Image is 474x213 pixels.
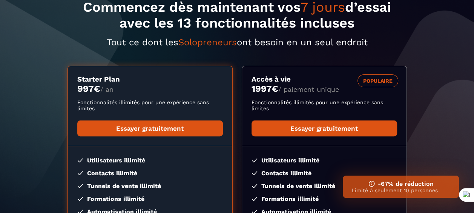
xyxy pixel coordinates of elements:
[77,170,223,177] li: Contacts illimité
[252,171,258,175] img: checked
[272,83,278,94] currency: €
[94,83,100,94] currency: €
[77,171,83,175] img: checked
[77,83,100,94] money: 997
[77,75,223,83] h3: Starter Plan
[278,85,339,93] span: / paiement unique
[252,197,258,201] img: checked
[252,182,397,190] li: Tunnels de vente illimité
[352,180,450,187] h3: -67% de réduction
[252,83,278,94] money: 1997
[77,182,223,190] li: Tunnels de vente illimité
[368,181,375,187] img: ifno
[252,158,258,162] img: checked
[252,75,397,83] h3: Accès à vie
[178,37,237,48] span: Solopreneurs
[252,195,397,202] li: Formations illimité
[77,184,83,188] img: checked
[100,85,114,93] span: / an
[252,157,397,164] li: Utilisateurs illimité
[67,37,407,48] p: Tout ce dont les ont besoin en un seul endroit
[77,99,223,111] p: Fonctionnalités illimités pour une expérience sans limites
[77,195,223,202] li: Formations illimité
[252,99,397,111] p: Fonctionnalités illimités pour une expérience sans limites
[357,74,398,87] div: POPULAIRE
[77,158,83,162] img: checked
[352,187,450,193] p: Limité à seulement 10 personnes
[77,157,223,164] li: Utilisateurs illimité
[252,120,397,136] a: Essayer gratuitement
[77,197,83,201] img: checked
[252,170,397,177] li: Contacts illimité
[77,120,223,136] a: Essayer gratuitement
[252,184,258,188] img: checked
